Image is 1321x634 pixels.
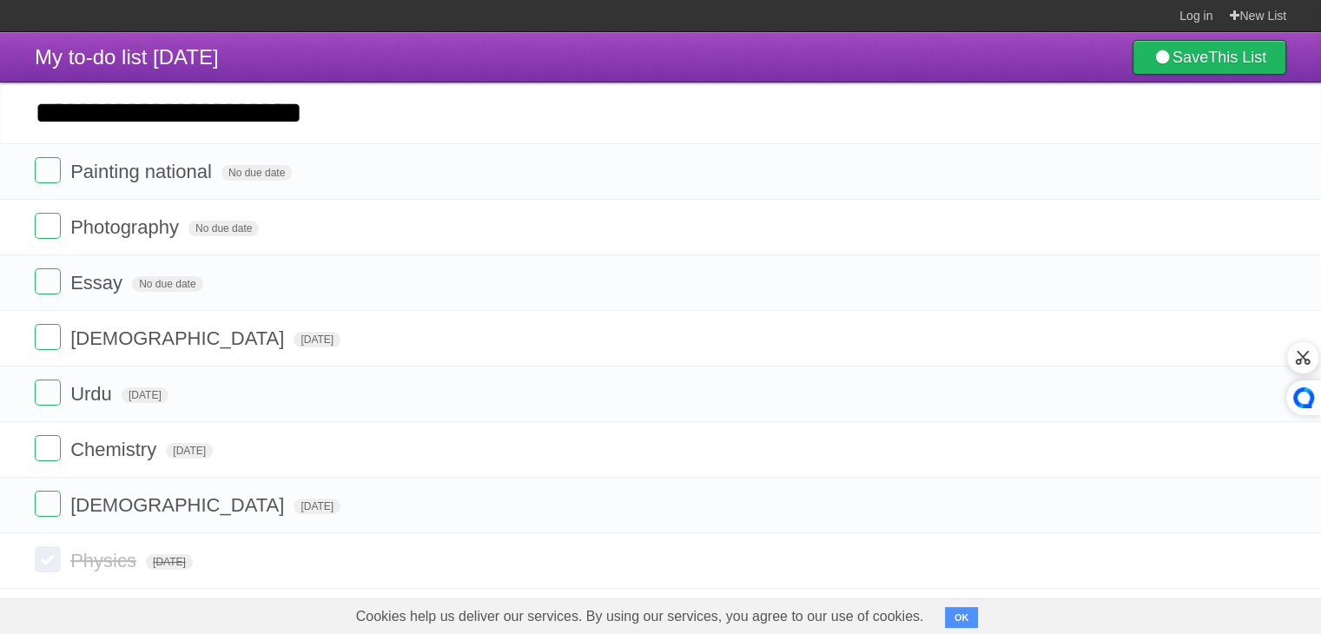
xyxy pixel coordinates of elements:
[339,599,941,634] span: Cookies help us deliver our services. By using our services, you agree to our use of cookies.
[35,324,61,350] label: Done
[35,45,219,69] span: My to-do list [DATE]
[35,268,61,294] label: Done
[70,216,183,238] span: Photography
[294,332,340,347] span: [DATE]
[221,165,292,181] span: No due date
[70,327,288,349] span: [DEMOGRAPHIC_DATA]
[70,383,116,405] span: Urdu
[294,499,340,514] span: [DATE]
[1208,49,1266,66] b: This List
[35,380,61,406] label: Done
[35,546,61,572] label: Done
[1133,40,1286,75] a: SaveThis List
[70,494,288,516] span: [DEMOGRAPHIC_DATA]
[132,276,202,292] span: No due date
[70,272,127,294] span: Essay
[122,387,168,403] span: [DATE]
[945,607,979,628] button: OK
[35,157,61,183] label: Done
[188,221,259,236] span: No due date
[166,443,213,459] span: [DATE]
[70,161,216,182] span: Painting national
[35,435,61,461] label: Done
[35,491,61,517] label: Done
[35,213,61,239] label: Done
[70,439,161,460] span: Chemistry
[146,554,193,570] span: [DATE]
[70,550,141,571] span: Physics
